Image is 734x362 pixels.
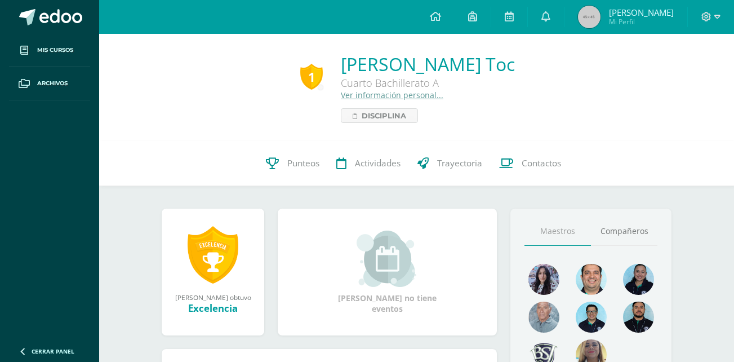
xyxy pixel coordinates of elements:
[257,141,328,186] a: Punteos
[578,6,600,28] img: 45x45
[173,293,253,302] div: [PERSON_NAME] obtuvo
[341,90,443,100] a: Ver información personal...
[300,64,323,90] div: 1
[409,141,491,186] a: Trayectoria
[491,141,570,186] a: Contactos
[576,302,607,333] img: d220431ed6a2715784848fdc026b3719.png
[357,231,418,287] img: event_small.png
[623,302,654,333] img: 2207c9b573316a41e74c87832a091651.png
[524,217,591,246] a: Maestros
[609,7,674,18] span: [PERSON_NAME]
[32,347,74,355] span: Cerrar panel
[9,34,90,67] a: Mis cursos
[37,79,68,88] span: Archivos
[522,157,561,169] span: Contactos
[37,46,73,55] span: Mis cursos
[341,52,515,76] a: [PERSON_NAME] Toc
[623,264,654,295] img: 4fefb2d4df6ade25d47ae1f03d061a50.png
[328,141,409,186] a: Actividades
[576,264,607,295] img: 677c00e80b79b0324b531866cf3fa47b.png
[355,157,401,169] span: Actividades
[609,17,674,27] span: Mi Perfil
[591,217,657,246] a: Compañeros
[528,264,559,295] img: 31702bfb268df95f55e840c80866a926.png
[437,157,482,169] span: Trayectoria
[341,108,418,123] a: Disciplina
[528,302,559,333] img: 55ac31a88a72e045f87d4a648e08ca4b.png
[341,76,515,90] div: Cuarto Bachillerato A
[331,231,444,314] div: [PERSON_NAME] no tiene eventos
[362,109,406,122] span: Disciplina
[287,157,319,169] span: Punteos
[9,67,90,100] a: Archivos
[173,302,253,315] div: Excelencia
